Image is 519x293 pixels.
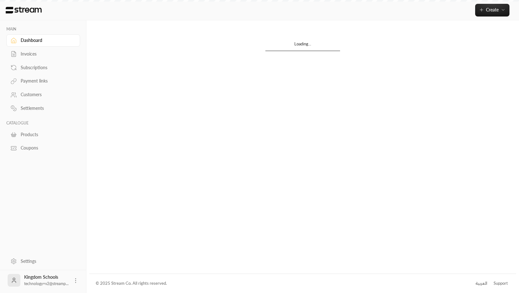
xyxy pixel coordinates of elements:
[21,145,72,151] div: Coupons
[6,142,80,154] a: Coupons
[5,7,42,14] img: Logo
[6,89,80,101] a: Customers
[6,121,80,126] p: CATALOGUE
[486,7,499,12] span: Create
[21,258,72,264] div: Settings
[6,34,80,47] a: Dashboard
[6,102,80,115] a: Settlements
[475,4,509,17] button: Create
[21,37,72,43] div: Dashboard
[491,278,510,289] a: Support
[265,41,340,50] div: Loading...
[24,274,69,287] div: Kingdom Schools
[6,128,80,141] a: Products
[21,78,72,84] div: Payment links
[21,64,72,71] div: Subscriptions
[6,27,80,32] p: MAIN
[21,131,72,138] div: Products
[96,280,167,287] div: © 2025 Stream Co. All rights reserved.
[6,61,80,74] a: Subscriptions
[475,280,487,287] div: العربية
[6,255,80,267] a: Settings
[6,48,80,60] a: Invoices
[6,75,80,87] a: Payment links
[24,281,69,286] span: technology+v2@streamp...
[21,91,72,98] div: Customers
[21,105,72,111] div: Settlements
[21,51,72,57] div: Invoices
